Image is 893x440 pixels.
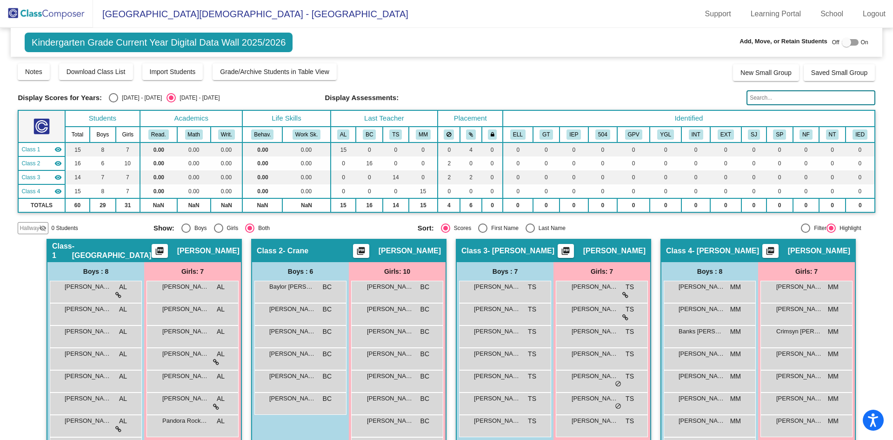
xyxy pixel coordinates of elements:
[765,246,776,259] mat-icon: picture_as_pdf
[861,38,868,47] span: On
[487,224,519,232] div: First Name
[52,242,72,260] span: Class 1
[154,246,165,259] mat-icon: picture_as_pdf
[617,127,650,142] th: Good Parent Volunteer
[217,305,225,314] span: AL
[766,184,793,198] td: 0
[846,127,875,142] th: I-ed services
[710,156,741,170] td: 0
[533,198,560,212] td: 0
[588,198,617,212] td: 0
[140,198,177,212] td: NaN
[698,7,739,21] a: Support
[460,127,482,142] th: Keep with students
[337,129,349,140] button: AL
[650,198,681,212] td: 0
[242,142,282,156] td: 0.00
[533,142,560,156] td: 0
[185,129,203,140] button: Math
[710,142,741,156] td: 0
[331,142,356,156] td: 15
[560,156,588,170] td: 0
[119,282,127,292] span: AL
[331,170,356,184] td: 0
[836,224,861,232] div: Highlight
[461,246,487,256] span: Class 3
[558,244,574,258] button: Print Students Details
[140,142,177,156] td: 0.00
[242,170,282,184] td: 0.00
[218,129,235,140] button: Writ.
[617,156,650,170] td: 0
[474,282,520,291] span: [PERSON_NAME]
[617,184,650,198] td: 0
[283,246,308,256] span: - Crane
[162,305,209,314] span: [PERSON_NAME]
[383,170,409,184] td: 14
[793,170,820,184] td: 0
[140,110,242,127] th: Academics
[800,129,813,140] button: NF
[25,33,293,52] span: Kindergarten Grade Current Year Digital Data Wall 2025/2026
[282,184,330,198] td: 0.00
[482,127,503,142] th: Keep with teacher
[242,184,282,198] td: 0.00
[65,156,90,170] td: 16
[90,184,115,198] td: 8
[533,184,560,198] td: 0
[148,129,169,140] button: Read.
[650,127,681,142] th: Young for Grade Level
[325,94,399,102] span: Display Assessments:
[503,127,533,142] th: English Language Learner
[776,282,823,291] span: [PERSON_NAME]
[766,170,793,184] td: 0
[356,142,383,156] td: 0
[242,110,330,127] th: Life Skills
[710,184,741,198] td: 0
[363,129,376,140] button: BC
[18,94,102,102] span: Display Scores for Years:
[65,198,90,212] td: 60
[211,142,243,156] td: 0.00
[213,63,337,80] button: Grade/Archive Students in Table View
[528,282,536,292] span: TS
[710,198,741,212] td: 0
[409,184,438,198] td: 15
[153,223,411,233] mat-radio-group: Select an option
[482,156,503,170] td: 0
[18,198,65,212] td: TOTALS
[18,170,65,184] td: Tanya Sutton - Sutton
[420,305,429,314] span: BC
[140,184,177,198] td: 0.00
[65,305,111,314] span: [PERSON_NAME]
[177,246,240,256] span: [PERSON_NAME]
[153,224,174,232] span: Show:
[438,127,460,142] th: Keep away students
[438,142,460,156] td: 0
[811,69,867,76] span: Saved Small Group
[356,184,383,198] td: 0
[482,170,503,184] td: 0
[18,184,65,198] td: Madisyn Macklin - Macklin
[118,94,162,102] div: [DATE] - [DATE]
[150,68,196,75] span: Import Students
[293,129,320,140] button: Work Sk.
[416,129,431,140] button: MM
[482,142,503,156] td: 0
[191,224,207,232] div: Boys
[793,156,820,170] td: 0
[819,156,846,170] td: 0
[54,146,62,153] mat-icon: visibility
[220,68,329,75] span: Grade/Archive Students in Table View
[54,160,62,167] mat-icon: visibility
[650,156,681,170] td: 0
[846,198,875,212] td: 0
[793,127,820,142] th: NF Temperament
[177,156,211,170] td: 0.00
[766,142,793,156] td: 0
[420,282,429,292] span: BC
[661,262,758,281] div: Boys : 8
[109,93,220,102] mat-radio-group: Select an option
[331,110,438,127] th: Last Teacher
[572,282,618,291] span: [PERSON_NAME]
